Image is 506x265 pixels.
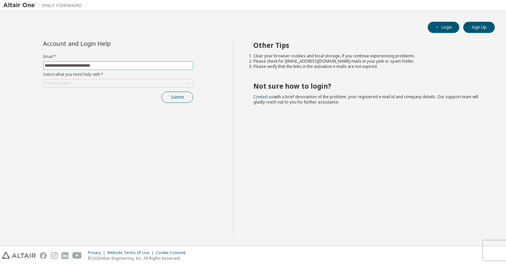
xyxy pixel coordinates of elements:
[88,255,190,261] p: © 2025 Altair Engineering, Inc. All Rights Reserved.
[43,41,163,46] div: Account and Login Help
[45,81,70,86] div: Click to select
[253,53,483,59] li: Clear your browser cookies and local storage, if you continue experiencing problems.
[43,79,193,87] div: Click to select
[40,252,47,259] img: facebook.svg
[253,82,483,90] h2: Not sure how to login?
[463,22,495,33] button: Sign Up
[253,41,483,49] h2: Other Tips
[156,250,190,255] div: Cookie Consent
[253,94,273,100] a: Contact us
[253,59,483,64] li: Please check for [EMAIL_ADDRESS][DOMAIN_NAME] mails in your junk or spam folder.
[43,54,193,59] label: Email
[72,252,82,259] img: youtube.svg
[51,252,58,259] img: instagram.svg
[2,252,36,259] img: altair_logo.svg
[62,252,68,259] img: linkedin.svg
[107,250,156,255] div: Website Terms of Use
[43,72,193,77] label: Select what you need help with
[3,2,86,9] img: Altair One
[253,64,483,69] li: Please verify that the links in the activation e-mails are not expired.
[253,94,478,105] span: with a brief description of the problem, your registered e-mail id and company details. Our suppo...
[162,92,193,103] button: Submit
[428,22,459,33] button: Login
[88,250,107,255] div: Privacy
